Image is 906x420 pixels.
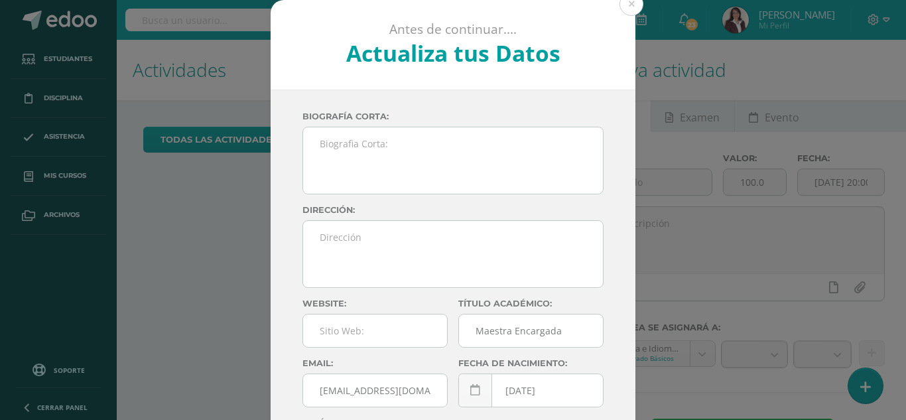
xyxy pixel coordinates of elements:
[302,358,448,368] label: Email:
[306,21,600,38] p: Antes de continuar....
[302,205,604,215] label: Dirección:
[302,299,448,309] label: Website:
[303,315,447,347] input: Sitio Web:
[303,374,447,407] input: Correo Electronico:
[458,299,604,309] label: Título académico:
[459,315,603,347] input: Titulo:
[302,111,604,121] label: Biografía corta:
[459,374,603,407] input: Fecha de Nacimiento:
[306,38,600,68] h2: Actualiza tus Datos
[458,358,604,368] label: Fecha de nacimiento:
